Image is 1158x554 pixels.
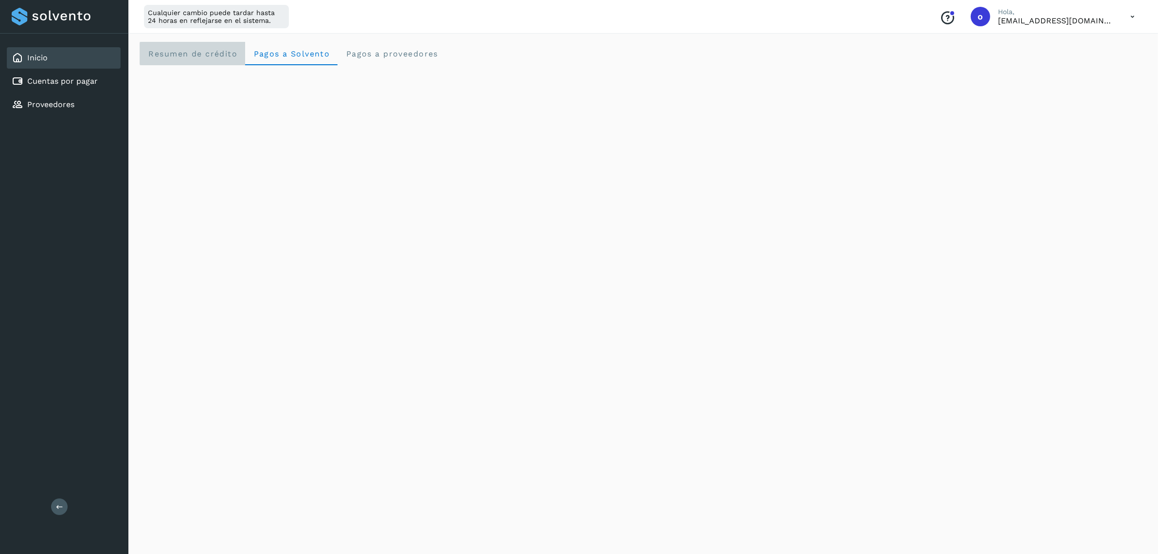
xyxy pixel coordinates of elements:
[345,49,438,58] span: Pagos a proveedores
[253,49,330,58] span: Pagos a Solvento
[144,5,289,28] div: Cualquier cambio puede tardar hasta 24 horas en reflejarse en el sistema.
[998,16,1115,25] p: orlando@rfllogistics.com.mx
[7,71,121,92] div: Cuentas por pagar
[7,47,121,69] div: Inicio
[27,76,98,86] a: Cuentas por pagar
[998,8,1115,16] p: Hola,
[27,53,48,62] a: Inicio
[27,100,74,109] a: Proveedores
[7,94,121,115] div: Proveedores
[148,49,237,58] span: Resumen de crédito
